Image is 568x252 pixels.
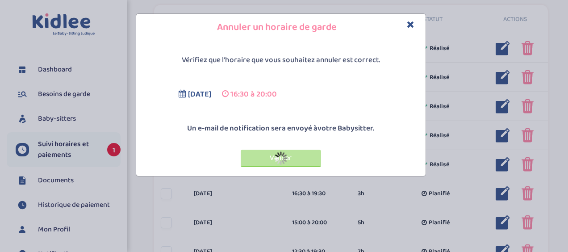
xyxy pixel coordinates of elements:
[138,123,423,134] p: Un e-mail de notification sera envoyé à
[317,122,374,134] span: votre Babysitter.
[274,151,288,165] img: loader_sticker.gif
[143,21,419,34] h4: Annuler un horaire de garde
[188,88,211,101] span: [DATE]
[407,20,414,30] button: Close
[138,55,423,66] p: Vérifiez que l'horaire que vous souhaitez annuler est correct.
[230,88,277,101] span: 16:30 à 20:00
